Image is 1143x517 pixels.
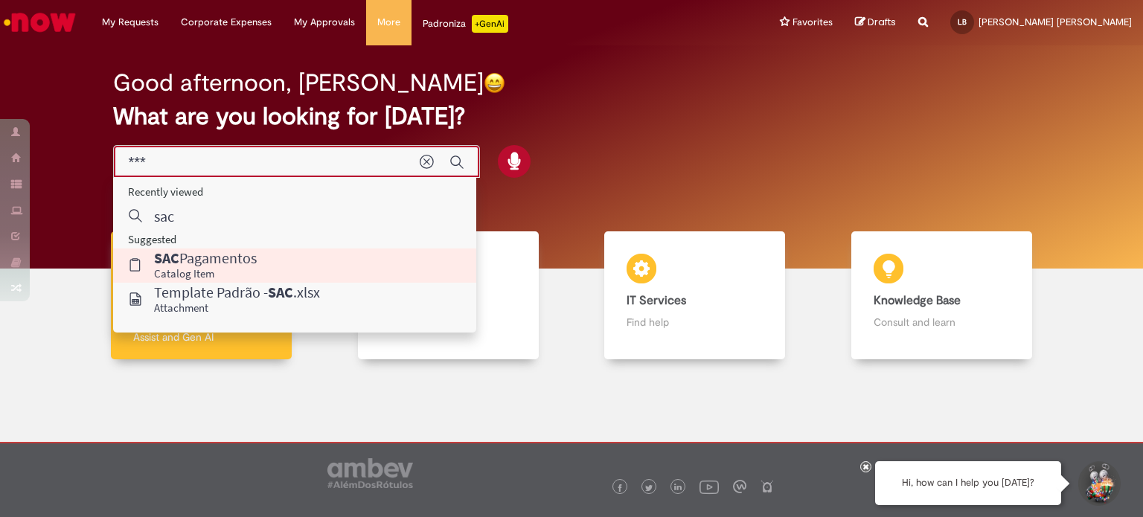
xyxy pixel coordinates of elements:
[819,231,1066,360] a: Knowledge Base Consult and learn
[78,231,325,360] a: Clear up doubts Clear up doubts with Lupi Assist and Gen AI
[874,315,1010,330] p: Consult and learn
[761,480,774,493] img: logo_footer_naosei.png
[627,315,763,330] p: Find help
[484,72,505,94] img: happy-face.png
[102,15,159,30] span: My Requests
[855,16,896,30] a: Drafts
[423,15,508,33] div: Padroniza
[699,477,719,496] img: logo_footer_youtube.png
[113,103,1031,129] h2: What are you looking for [DATE]?
[113,70,484,96] h2: Good afternoon, [PERSON_NAME]
[1,7,78,37] img: ServiceNow
[875,461,1061,505] div: Hi, how can I help you [DATE]?
[674,484,682,492] img: logo_footer_linkedin.png
[645,484,653,492] img: logo_footer_twitter.png
[958,17,967,27] span: LB
[294,15,355,30] span: My Approvals
[733,480,746,493] img: logo_footer_workplace.png
[874,293,961,308] b: Knowledge Base
[181,15,272,30] span: Corporate Expenses
[979,16,1132,28] span: [PERSON_NAME] [PERSON_NAME]
[377,15,400,30] span: More
[327,458,413,488] img: logo_footer_ambev_rotulo_gray.png
[868,15,896,29] span: Drafts
[793,15,833,30] span: Favorites
[627,293,686,308] b: IT Services
[571,231,819,360] a: IT Services Find help
[1076,461,1121,506] button: Start Support Conversation
[472,15,508,33] p: +GenAi
[616,484,624,492] img: logo_footer_facebook.png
